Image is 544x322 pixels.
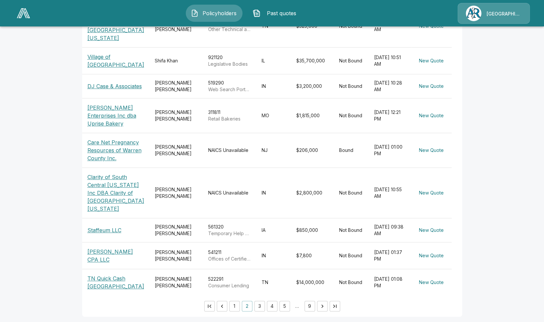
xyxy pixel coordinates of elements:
button: Go to next page [317,301,328,311]
button: page 2 [242,301,252,311]
td: [DATE] 10:55 AM [369,168,411,218]
button: New Quote [416,187,446,199]
td: $35,700,000 [291,48,334,74]
button: Go to last page [330,301,340,311]
div: [PERSON_NAME] [PERSON_NAME] [155,224,198,237]
p: Legislative Bodies [208,61,251,67]
div: 561320 [208,224,251,237]
td: [DATE] 01:00 PM [369,133,411,168]
button: Go to first page [204,301,215,311]
td: NAICS Unavailable [203,133,256,168]
td: $850,000 [291,218,334,242]
p: Village of [GEOGRAPHIC_DATA] [87,53,144,69]
td: IN [256,242,291,269]
td: Not Bound [334,74,369,98]
td: IL [256,48,291,74]
td: [DATE] 01:08 PM [369,269,411,296]
button: Go to page 1 [229,301,240,311]
td: Not Bound [334,218,369,242]
div: 541211 [208,249,251,262]
button: New Quote [416,110,446,122]
td: Not Bound [334,48,369,74]
td: NJ [256,133,291,168]
td: [DATE] 09:38 AM [369,218,411,242]
p: [PERSON_NAME] CPA LLC [87,248,144,264]
td: NAICS Unavailable [203,168,256,218]
td: Not Bound [334,168,369,218]
div: 522291 [208,276,251,289]
img: Past quotes Icon [253,9,261,17]
td: $206,000 [291,133,334,168]
div: [PERSON_NAME] [PERSON_NAME] [155,186,198,199]
button: Policyholders IconPolicyholders [186,5,242,22]
td: $7,800 [291,242,334,269]
button: Go to page 4 [267,301,277,311]
td: [DATE] 01:37 PM [369,242,411,269]
button: Past quotes IconPast quotes [248,5,304,22]
button: Go to page 3 [254,301,265,311]
button: New Quote [416,80,446,92]
td: Not Bound [334,98,369,133]
p: Web Search Portals and All Other Information Services [208,86,251,93]
nav: pagination navigation [203,301,341,311]
td: MO [256,98,291,133]
td: IN [256,74,291,98]
span: Policyholders [201,9,238,17]
img: Policyholders Icon [191,9,199,17]
button: Go to previous page [217,301,227,311]
button: New Quote [416,276,446,289]
td: TN [256,269,291,296]
p: Clarity of South Central [US_STATE] Inc DBA Clarity of [GEOGRAPHIC_DATA][US_STATE] [87,173,144,213]
p: TN Quick Cash [GEOGRAPHIC_DATA] [87,274,144,290]
td: Not Bound [334,242,369,269]
p: Other Technical and Trade Schools [208,26,251,33]
td: $2,800,000 [291,168,334,218]
button: New Quote [416,55,446,67]
td: $3,200,000 [291,74,334,98]
p: Care Net Pregnancy Resources of Warren County Inc. [87,138,144,162]
div: 311811 [208,109,251,122]
td: $14,000,000 [291,269,334,296]
td: IA [256,218,291,242]
div: [PERSON_NAME] [PERSON_NAME] [155,109,198,122]
div: [PERSON_NAME] [PERSON_NAME] [155,276,198,289]
p: Temporary Help Services [208,230,251,237]
button: New Quote [416,250,446,262]
div: [PERSON_NAME] [PERSON_NAME] [155,144,198,157]
div: [PERSON_NAME] [PERSON_NAME] [155,249,198,262]
td: Bound [334,133,369,168]
p: Retail Bakeries [208,116,251,122]
td: IN [256,168,291,218]
button: Go to page 5 [279,301,290,311]
div: Shifa Khan [155,57,198,64]
div: 519290 [208,80,251,93]
div: [PERSON_NAME] [PERSON_NAME] [155,80,198,93]
td: [DATE] 12:21 PM [369,98,411,133]
img: AA Logo [17,8,30,18]
div: … [292,303,303,309]
p: DJ Case & Associates [87,82,142,90]
td: [DATE] 10:28 AM [369,74,411,98]
p: [PERSON_NAME] Enterprises Inc dba Uprise Bakery [87,104,144,127]
p: Staffeum LLC [87,226,121,234]
button: New Quote [416,224,446,236]
p: Offices of Certified Public Accountants [208,256,251,262]
td: Not Bound [334,269,369,296]
span: Past quotes [263,9,300,17]
div: 921120 [208,54,251,67]
button: New Quote [416,144,446,157]
p: Consumer Lending [208,282,251,289]
td: $1,815,000 [291,98,334,133]
td: [DATE] 10:51 AM [369,48,411,74]
button: Go to page 9 [304,301,315,311]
